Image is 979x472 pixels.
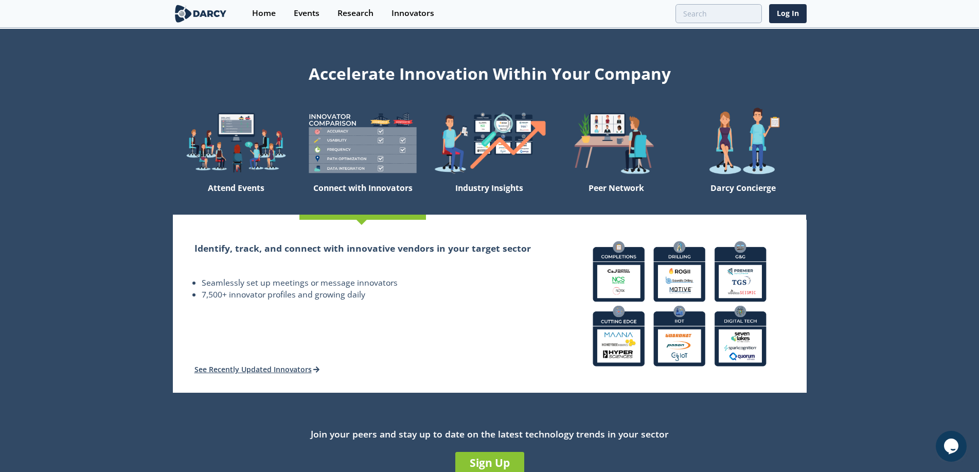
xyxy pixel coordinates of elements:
img: connect-with-innovators-bd83fc158da14f96834d5193b73f77c6.png [584,233,775,375]
img: logo-wide.svg [173,5,229,23]
div: Accelerate Innovation Within Your Company [173,58,807,85]
div: Darcy Concierge [680,179,806,215]
input: Advanced Search [675,4,762,23]
img: welcome-concierge-wide-20dccca83e9cbdbb601deee24fb8df72.png [680,107,806,179]
div: Connect with Innovators [299,179,426,215]
img: welcome-explore-560578ff38cea7c86bcfe544b5e45342.png [173,107,299,179]
div: Innovators [391,9,434,18]
div: Attend Events [173,179,299,215]
li: 7,500+ innovator profiles and growing daily [202,289,531,301]
a: Log In [769,4,807,23]
h2: Identify, track, and connect with innovative vendors in your target sector [194,241,531,255]
iframe: chat widget [936,431,969,462]
li: Seamlessly set up meetings or message innovators [202,277,531,289]
a: See Recently Updated Innovators [194,364,320,374]
div: Industry Insights [426,179,553,215]
div: Home [252,9,276,18]
div: Research [337,9,373,18]
img: welcome-find-a12191a34a96034fcac36f4ff4d37733.png [426,107,553,179]
div: Peer Network [553,179,680,215]
img: welcome-compare-1b687586299da8f117b7ac84fd957760.png [299,107,426,179]
div: Events [294,9,319,18]
img: welcome-attend-b816887fc24c32c29d1763c6e0ddb6e6.png [553,107,680,179]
